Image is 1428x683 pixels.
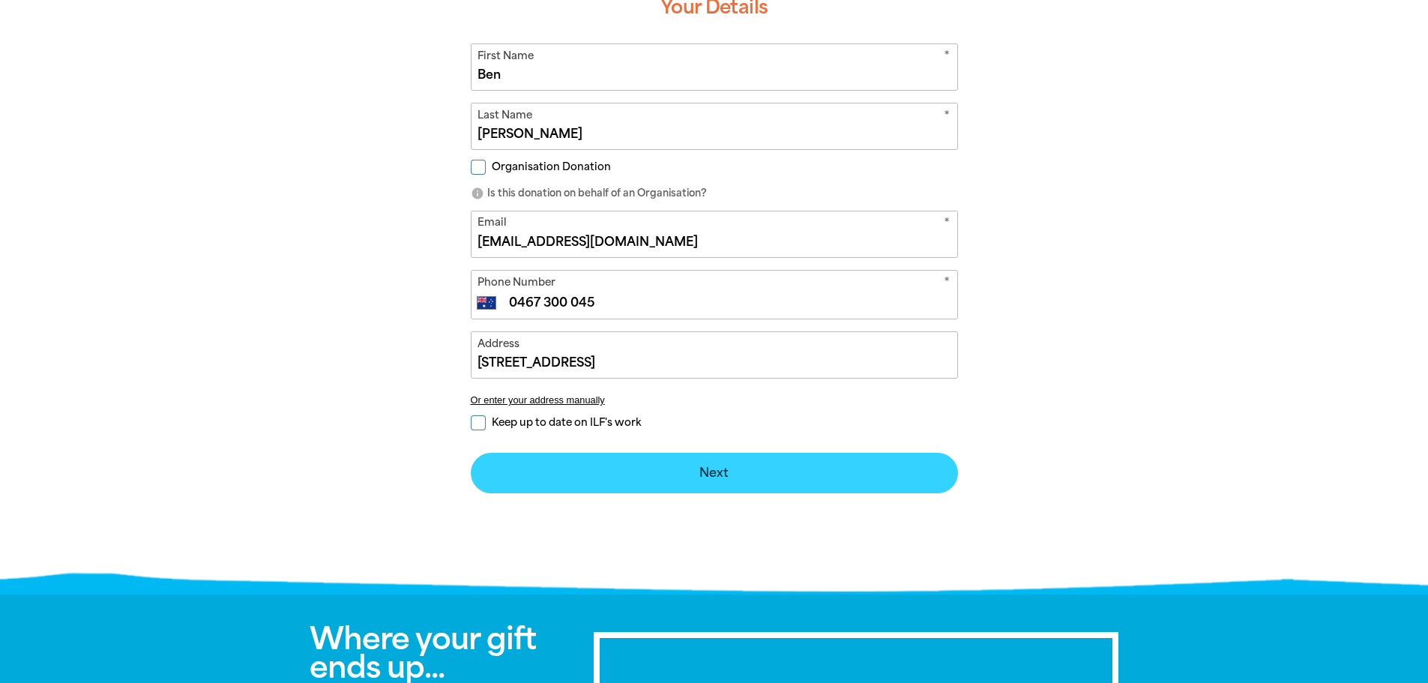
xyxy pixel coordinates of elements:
[471,394,958,406] button: Or enter your address manually
[471,187,484,200] i: info
[471,186,958,201] p: Is this donation on behalf of an Organisation?
[492,160,611,174] span: Organisation Donation
[471,160,486,175] input: Organisation Donation
[944,274,950,293] i: Required
[471,415,486,430] input: Keep up to date on ILF's work
[471,453,958,493] button: Next
[492,415,641,430] span: Keep up to date on ILF's work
